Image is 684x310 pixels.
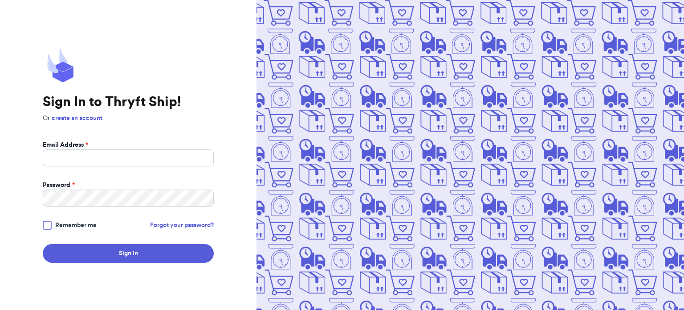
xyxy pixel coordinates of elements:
[43,94,214,110] h1: Sign In to Thryft Ship!
[43,141,88,149] label: Email Address
[55,221,97,230] span: Remember me
[43,244,214,263] button: Sign In
[150,221,214,230] a: Forgot your password?
[43,181,75,190] label: Password
[52,115,102,121] a: create an account
[43,114,214,123] p: Or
